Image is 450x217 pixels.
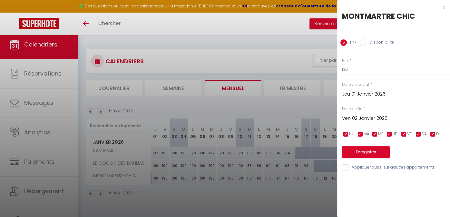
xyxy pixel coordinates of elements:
label: Date de fin [342,106,363,112]
span: LU [349,131,353,137]
label: Date de début [342,82,369,88]
span: VE [407,131,412,137]
div: MONTMARTRE CHIC [342,11,445,21]
span: DI [436,131,440,137]
span: MA [364,131,369,137]
span: ME [378,131,383,137]
label: Prix [342,58,348,64]
span: SA [422,131,427,137]
span: JE [393,131,397,137]
div: x [337,3,445,11]
label: Prix [347,39,357,46]
button: Enregistrer [342,146,390,158]
button: Ouvrir le widget de chat LiveChat [5,3,24,22]
label: Disponibilité [366,39,394,46]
